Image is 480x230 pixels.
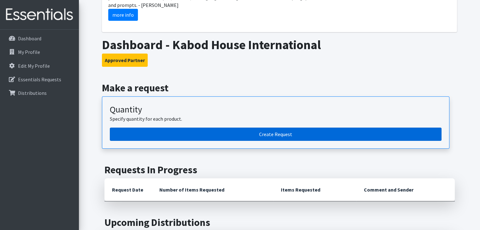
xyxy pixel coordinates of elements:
th: Request Date [104,178,152,201]
a: My Profile [3,46,76,58]
p: My Profile [18,49,40,55]
th: Comment and Sender [356,178,454,201]
p: Dashboard [18,35,41,42]
h2: Requests In Progress [104,164,455,176]
h1: Dashboard - Kabod House International [102,37,457,52]
p: Edit My Profile [18,63,50,69]
img: HumanEssentials [3,4,76,25]
th: Number of Items Requested [152,178,274,201]
p: Specify quantity for each product. [110,115,441,123]
h3: Quantity [110,104,441,115]
a: Dashboard [3,32,76,45]
h2: Make a request [102,82,457,94]
button: Approved Partner [102,54,148,67]
a: Essentials Requests [3,73,76,86]
a: Distributions [3,87,76,99]
th: Items Requested [273,178,356,201]
p: Essentials Requests [18,76,61,83]
a: Edit My Profile [3,60,76,72]
a: Create a request by quantity [110,128,441,141]
a: more info [108,9,138,21]
h2: Upcoming Distributions [104,216,455,228]
p: Distributions [18,90,47,96]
